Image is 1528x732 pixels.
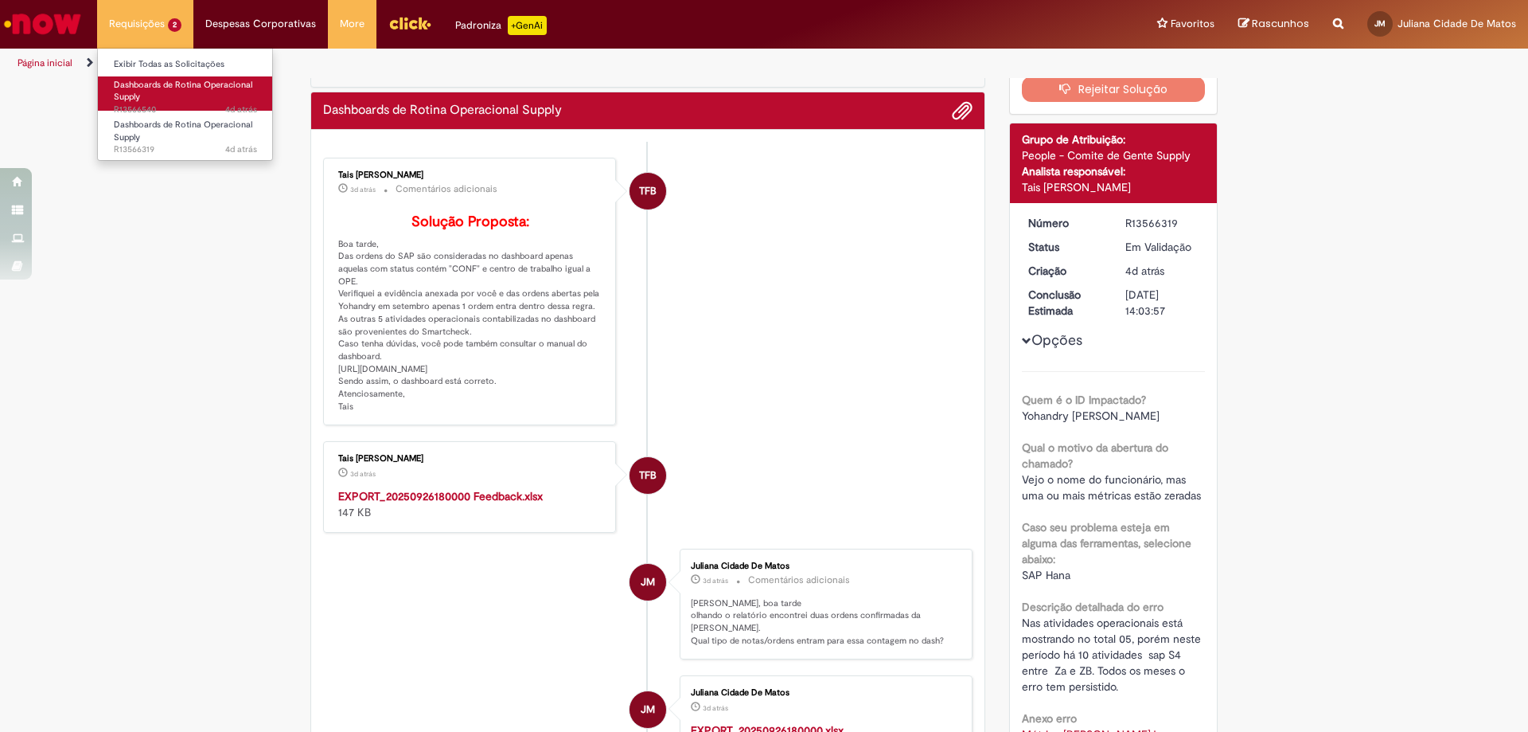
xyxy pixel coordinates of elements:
[225,143,257,155] time: 25/09/2025 12:01:05
[1022,76,1206,102] button: Rejeitar Solução
[703,576,728,585] span: 3d atrás
[114,104,257,116] span: R13566540
[703,576,728,585] time: 26/09/2025 15:07:47
[168,18,181,32] span: 2
[639,456,657,495] span: TFB
[114,119,252,143] span: Dashboards de Rotina Operacional Supply
[205,16,316,32] span: Despesas Corporativas
[1374,18,1386,29] span: JM
[350,185,376,194] span: 3d atrás
[1022,131,1206,147] div: Grupo de Atribuição:
[1125,215,1199,231] div: R13566319
[703,703,728,713] time: 26/09/2025 15:06:18
[225,143,257,155] span: 4d atrás
[1171,16,1214,32] span: Favoritos
[455,16,547,35] div: Padroniza
[388,11,431,35] img: click_logo_yellow_360x200.png
[748,573,850,587] small: Comentários adicionais
[1022,568,1070,582] span: SAP Hana
[350,185,376,194] time: 26/09/2025 16:07:23
[1125,264,1164,278] span: 4d atrás
[1022,409,1160,423] span: Yohandry [PERSON_NAME]
[1022,440,1168,471] b: Qual o motivo da abertura do chamado?
[98,76,273,111] a: Aberto R13566540 : Dashboards de Rotina Operacional Supply
[952,100,973,121] button: Adicionar anexos
[338,170,603,180] div: Tais [PERSON_NAME]
[1238,17,1309,32] a: Rascunhos
[1022,179,1206,195] div: Tais [PERSON_NAME]
[98,116,273,151] a: Aberto R13566319 : Dashboards de Rotina Operacional Supply
[2,8,84,40] img: ServiceNow
[630,457,666,494] div: Tais Folhadella Barbosa Bellagamba
[1022,393,1146,407] b: Quem é o ID Impactado?
[114,143,257,156] span: R13566319
[323,104,562,118] h2: Dashboards de Rotina Operacional Supply Histórico de tíquete
[338,489,543,503] a: EXPORT_20250926180000 Feedback.xlsx
[1397,17,1516,30] span: Juliana Cidade De Matos
[97,48,273,161] ul: Requisições
[396,182,497,196] small: Comentários adicionais
[1125,263,1199,279] div: 25/09/2025 12:01:04
[1022,520,1191,566] b: Caso seu problema esteja em alguma das ferramentas, selecione abaixo:
[225,104,257,115] span: 4d atrás
[1022,163,1206,179] div: Analista responsável:
[1125,264,1164,278] time: 25/09/2025 12:01:04
[1016,287,1114,319] dt: Conclusão Estimada
[350,469,376,479] time: 26/09/2025 16:06:10
[630,173,666,209] div: Tais Folhadella Barbosa Bellagamba
[630,691,666,728] div: Juliana Cidade De Matos
[98,56,273,73] a: Exibir Todas as Solicitações
[1022,472,1201,503] span: Vejo o nome do funcionário, mas uma ou mais métricas estão zeradas
[1125,239,1199,255] div: Em Validação
[703,703,728,713] span: 3d atrás
[225,104,257,115] time: 25/09/2025 13:06:22
[508,16,547,35] p: +GenAi
[411,213,529,231] b: Solução Proposta:
[691,597,956,648] p: [PERSON_NAME], boa tarde olhando o relatório encontrei duas ordens confirmadas da [PERSON_NAME]. ...
[1022,600,1164,614] b: Descrição detalhada do erro
[641,691,655,729] span: JM
[1252,16,1309,31] span: Rascunhos
[338,454,603,464] div: Tais [PERSON_NAME]
[1125,287,1199,319] div: [DATE] 14:03:57
[12,49,1007,78] ul: Trilhas de página
[1022,616,1204,694] span: Nas atividades operacionais está mostrando no total 05, porém neste período há 10 atividades sap ...
[630,564,666,601] div: Juliana Cidade De Matos
[109,16,165,32] span: Requisições
[639,172,657,210] span: TFB
[350,469,376,479] span: 3d atrás
[338,214,603,413] p: Boa tarde, Das ordens do SAP são consideradas no dashboard apenas aquelas com status contém "CONF...
[641,563,655,601] span: JM
[1016,215,1114,231] dt: Número
[114,79,252,104] span: Dashboards de Rotina Operacional Supply
[1016,263,1114,279] dt: Criação
[1016,239,1114,255] dt: Status
[18,57,72,69] a: Página inicial
[691,688,956,698] div: Juliana Cidade De Matos
[1022,711,1077,726] b: Anexo erro
[340,16,364,32] span: More
[338,488,603,520] div: 147 KB
[1022,147,1206,163] div: People - Comite de Gente Supply
[691,562,956,571] div: Juliana Cidade De Matos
